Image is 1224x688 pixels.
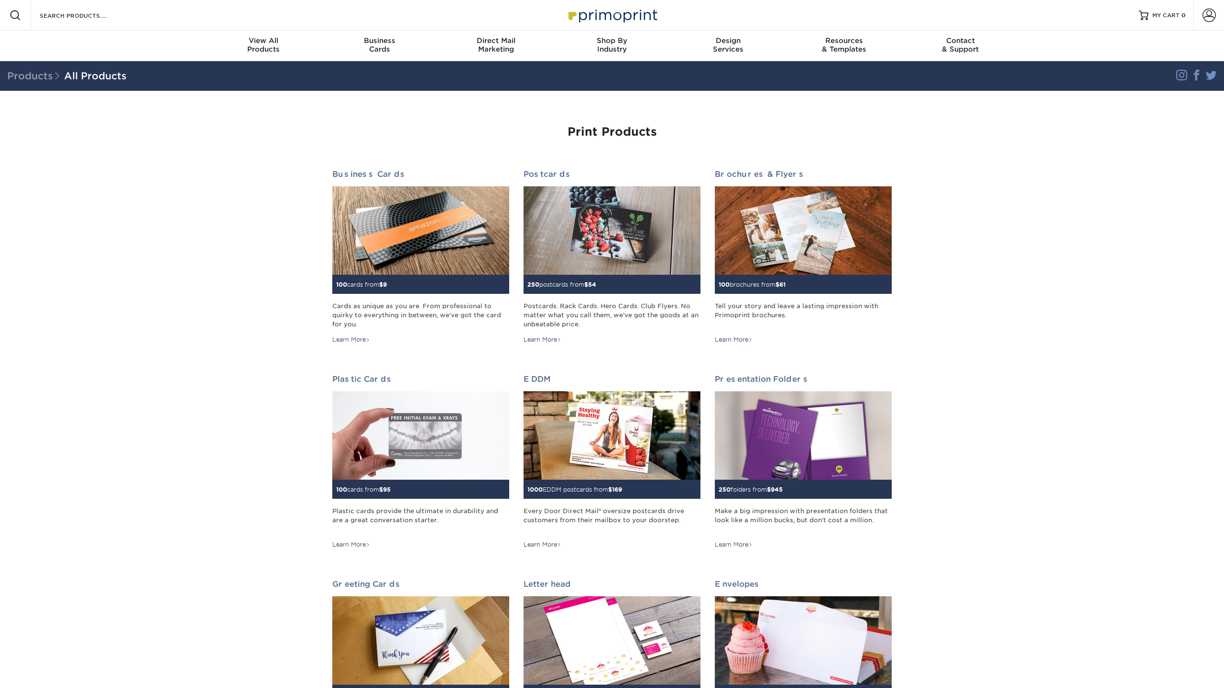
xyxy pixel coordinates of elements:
h2: Presentation Folders [715,375,892,384]
a: Presentation Folders 250folders from$945 Make a big impression with presentation folders that loo... [715,375,892,549]
span: 54 [588,281,596,288]
div: Industry [554,36,670,54]
h2: Plastic Cards [332,375,509,384]
h2: Postcards [524,170,700,179]
a: BusinessCards [322,31,438,61]
a: DesignServices [670,31,786,61]
a: All Products [64,70,127,82]
span: $ [608,486,612,493]
div: Cards [322,36,438,54]
span: 9 [383,281,387,288]
h2: Business Cards [332,170,509,179]
div: Services [670,36,786,54]
img: Brochures & Flyers [715,186,892,275]
div: & Templates [786,36,902,54]
span: Products [7,70,64,82]
span: 0 [1181,12,1186,19]
img: Plastic Cards [332,391,509,480]
a: Contact& Support [902,31,1018,61]
small: cards from [336,486,391,493]
span: Resources [786,36,902,45]
span: Direct Mail [438,36,554,45]
img: Primoprint [564,5,660,25]
img: Postcards [524,186,700,275]
span: Contact [902,36,1018,45]
small: cards from [336,281,387,288]
a: Plastic Cards 100cards from$95 Plastic cards provide the ultimate in durability and are a great c... [332,375,509,549]
span: View All [206,36,322,45]
img: Presentation Folders [715,391,892,480]
img: Letterhead [524,596,700,685]
img: Business Cards [332,186,509,275]
small: brochures from [719,281,786,288]
img: Envelopes [715,596,892,685]
div: Postcards. Rack Cards. Hero Cards. Club Flyers. No matter what you call them, we've got the goods... [524,301,700,329]
div: Learn More [715,540,753,549]
div: Tell your story and leave a lasting impression with Primoprint brochures. [715,301,892,329]
div: Make a big impression with presentation folders that look like a million bucks, but don't cost a ... [715,506,892,534]
small: EDDM postcards from [527,486,622,493]
span: 95 [383,486,391,493]
span: 100 [719,281,730,288]
span: 250 [719,486,731,493]
span: $ [767,486,771,493]
a: Resources& Templates [786,31,902,61]
div: Marketing [438,36,554,54]
div: Learn More [332,540,370,549]
span: $ [379,486,383,493]
div: Every Door Direct Mail® oversize postcards drive customers from their mailbox to your doorstep. [524,506,700,534]
span: 169 [612,486,622,493]
div: Learn More [715,335,753,344]
span: Shop By [554,36,670,45]
div: Cards as unique as you are. From professional to quirky to everything in between, we've got the c... [332,301,509,329]
small: postcards from [527,281,596,288]
a: Direct MailMarketing [438,31,554,61]
a: Shop ByIndustry [554,31,670,61]
a: Postcards 250postcards from$54 Postcards. Rack Cards. Hero Cards. Club Flyers. No matter what you... [524,170,700,344]
span: $ [584,281,588,288]
input: SEARCH PRODUCTS..... [39,10,132,21]
span: $ [379,281,383,288]
span: 100 [336,486,347,493]
span: Design [670,36,786,45]
img: EDDM [524,391,700,480]
span: 1000 [527,486,543,493]
div: & Support [902,36,1018,54]
span: 61 [779,281,786,288]
a: View AllProducts [206,31,322,61]
a: Brochures & Flyers 100brochures from$61 Tell your story and leave a lasting impression with Primo... [715,170,892,344]
div: Learn More [332,335,370,344]
h2: EDDM [524,375,700,384]
a: EDDM 1000EDDM postcards from$169 Every Door Direct Mail® oversize postcards drive customers from ... [524,375,700,549]
span: MY CART [1152,11,1180,20]
h1: Print Products [332,125,892,139]
h2: Greeting Cards [332,580,509,589]
div: Plastic cards provide the ultimate in durability and are a great conversation starter. [332,506,509,534]
h2: Brochures & Flyers [715,170,892,179]
a: Business Cards 100cards from$9 Cards as unique as you are. From professional to quirky to everyth... [332,170,509,344]
div: Learn More [524,540,561,549]
span: $ [776,281,779,288]
div: Learn More [524,335,561,344]
span: 945 [771,486,783,493]
span: 100 [336,281,347,288]
img: Greeting Cards [332,596,509,685]
div: Products [206,36,322,54]
h2: Envelopes [715,580,892,589]
small: folders from [719,486,783,493]
span: 250 [527,281,539,288]
span: Business [322,36,438,45]
h2: Letterhead [524,580,700,589]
